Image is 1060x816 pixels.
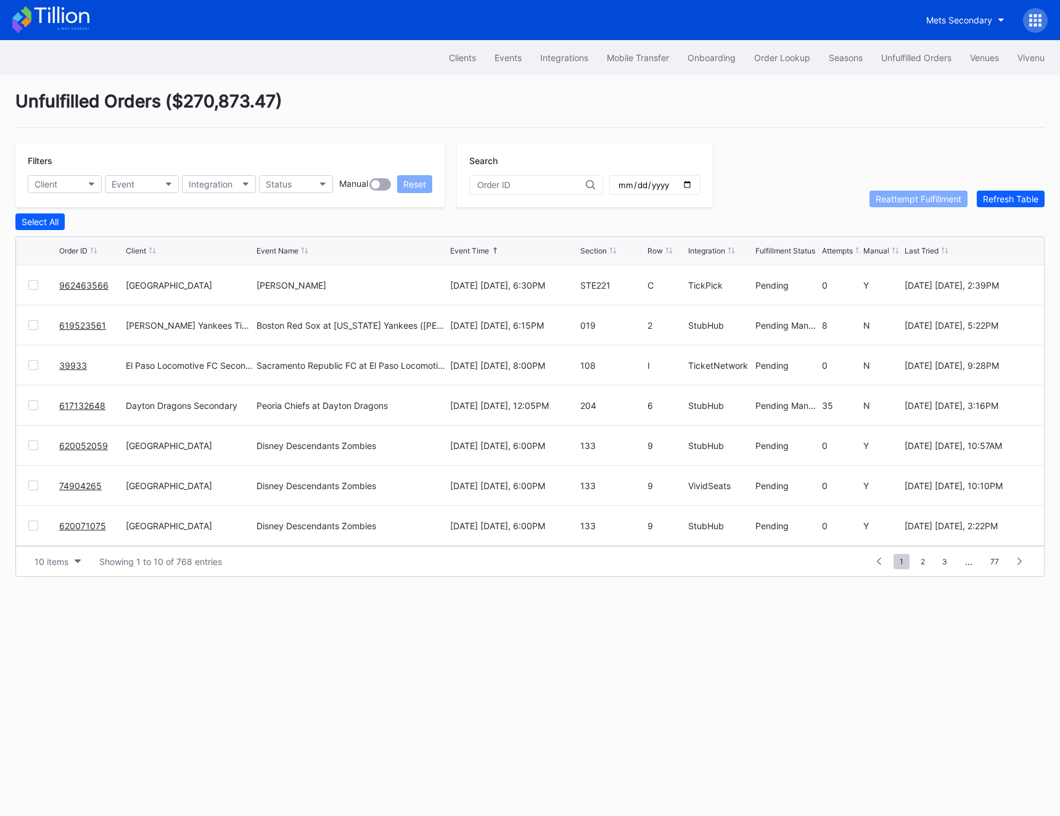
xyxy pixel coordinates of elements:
div: Search [469,155,701,166]
div: Reattempt Fulfillment [876,194,961,204]
button: Unfulfilled Orders [872,46,961,69]
div: Integrations [540,52,588,63]
span: 3 [936,554,953,569]
div: Y [863,280,902,291]
div: [GEOGRAPHIC_DATA] [126,521,253,531]
div: Venues [970,52,999,63]
div: Last Tried [905,246,939,255]
div: 10 items [35,556,68,567]
button: Vivenu [1008,46,1054,69]
div: Pending [755,521,819,531]
div: Manual [863,246,889,255]
div: Y [863,521,902,531]
a: 962463566 [59,280,109,291]
button: Onboarding [678,46,745,69]
a: Order Lookup [745,46,820,69]
div: Pending [755,440,819,451]
div: 9 [647,440,686,451]
div: 0 [822,440,860,451]
div: 8 [822,320,860,331]
div: Event Time [450,246,489,255]
div: Client [126,246,146,255]
div: 133 [580,440,644,451]
div: Integration [189,179,232,189]
div: Clients [449,52,476,63]
div: Section [580,246,607,255]
span: 1 [894,554,910,569]
button: Client [28,175,102,193]
div: Y [863,440,902,451]
a: 619523561 [59,320,106,331]
span: 2 [914,554,931,569]
div: Events [495,52,522,63]
div: Unfulfilled Orders [881,52,951,63]
button: Reset [397,175,432,193]
div: [DATE] [DATE], 10:10PM [905,480,1032,491]
div: Unfulfilled Orders ( $270,873.47 ) [15,91,1045,128]
div: 0 [822,360,860,371]
button: Refresh Table [977,191,1045,207]
button: Event [105,175,179,193]
button: Mobile Transfer [598,46,678,69]
span: 77 [984,554,1005,569]
div: 6 [647,400,686,411]
button: Status [259,175,333,193]
div: Dayton Dragons Secondary [126,400,253,411]
div: 108 [580,360,644,371]
div: TickPick [688,280,752,291]
div: [DATE] [DATE], 2:22PM [905,521,1032,531]
div: StubHub [688,521,752,531]
a: 620071075 [59,521,106,531]
a: 39933 [59,360,87,371]
div: [DATE] [DATE], 6:00PM [450,440,577,451]
div: El Paso Locomotive FC Secondary [126,360,253,371]
div: Seasons [829,52,863,63]
div: Pending [755,280,819,291]
div: Event [112,179,134,189]
div: Pending [755,360,819,371]
div: Pending Manual [755,320,819,331]
a: 617132648 [59,400,105,411]
button: Mets Secondary [917,9,1014,31]
div: ... [956,556,982,567]
div: Mets Secondary [926,15,992,25]
button: Integration [182,175,256,193]
div: [DATE] [DATE], 8:00PM [450,360,577,371]
div: [DATE] [DATE], 6:00PM [450,480,577,491]
div: Status [266,179,292,189]
button: Clients [440,46,485,69]
div: Disney Descendants Zombies [257,521,376,531]
div: N [863,360,902,371]
div: [DATE] [DATE], 3:16PM [905,400,1032,411]
div: Event Name [257,246,298,255]
div: Peoria Chiefs at Dayton Dragons [257,400,388,411]
div: Mobile Transfer [607,52,669,63]
button: Seasons [820,46,872,69]
button: Select All [15,213,65,230]
div: Manual [339,178,368,191]
button: Reattempt Fulfillment [869,191,968,207]
div: [GEOGRAPHIC_DATA] [126,440,253,451]
div: StubHub [688,320,752,331]
div: N [863,400,902,411]
button: 10 items [28,553,87,570]
div: Disney Descendants Zombies [257,480,376,491]
div: StubHub [688,400,752,411]
div: Pending Manual [755,400,819,411]
div: 019 [580,320,644,331]
div: 9 [647,480,686,491]
div: 0 [822,521,860,531]
div: [DATE] [DATE], 6:30PM [450,280,577,291]
div: Order ID [59,246,88,255]
div: 35 [822,400,860,411]
div: Order Lookup [754,52,810,63]
div: [DATE] [DATE], 5:22PM [905,320,1032,331]
a: 620052059 [59,440,108,451]
div: C [647,280,686,291]
div: Row [647,246,663,255]
div: 0 [822,280,860,291]
button: Events [485,46,531,69]
div: [GEOGRAPHIC_DATA] [126,280,253,291]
